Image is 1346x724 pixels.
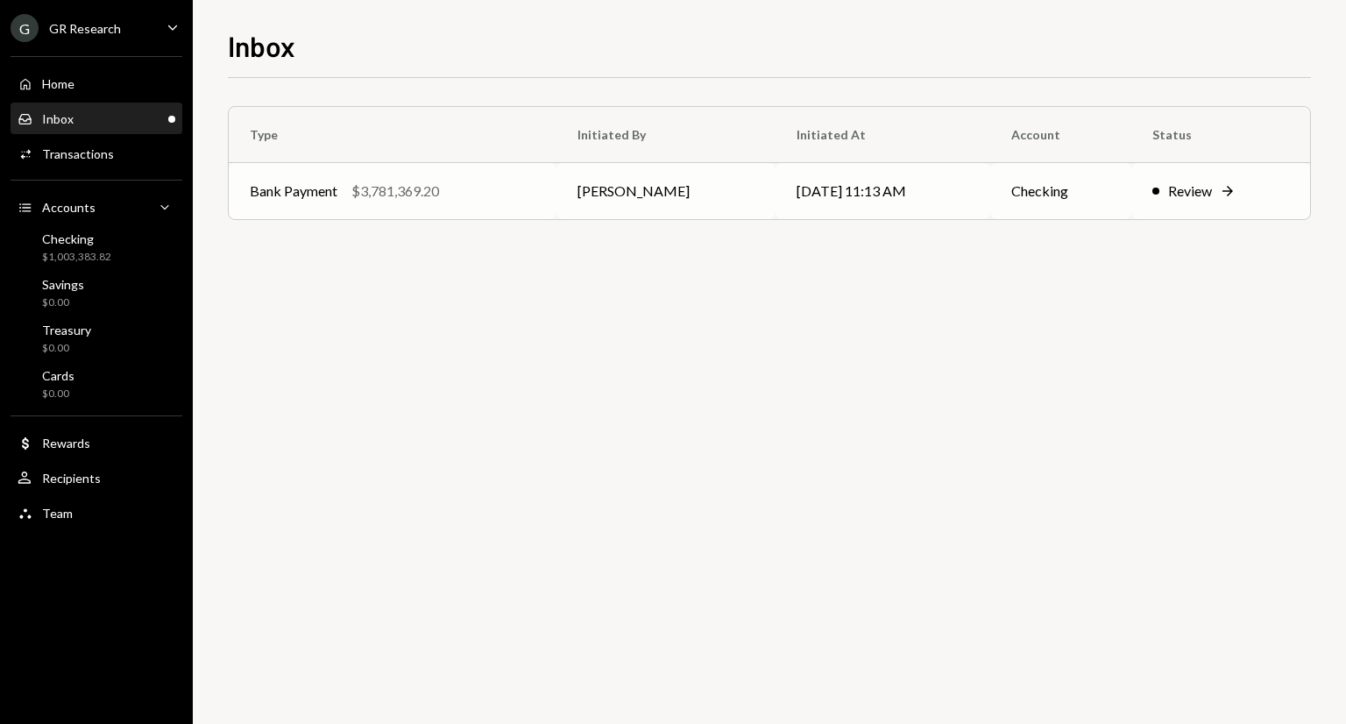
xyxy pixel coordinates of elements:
div: Treasury [42,323,91,337]
td: [PERSON_NAME] [556,163,776,219]
a: Savings$0.00 [11,272,182,314]
div: Recipients [42,471,101,486]
th: Initiated By [556,107,776,163]
div: Inbox [42,111,74,126]
a: Treasury$0.00 [11,317,182,359]
div: Transactions [42,146,114,161]
a: Inbox [11,103,182,134]
a: Cards$0.00 [11,363,182,405]
div: $1,003,383.82 [42,250,111,265]
a: Recipients [11,462,182,493]
a: Home [11,67,182,99]
a: Checking$1,003,383.82 [11,226,182,268]
div: GR Research [49,21,121,36]
th: Type [229,107,556,163]
div: Bank Payment [250,181,337,202]
th: Status [1131,107,1310,163]
div: Home [42,76,74,91]
div: Team [42,506,73,521]
th: Initiated At [776,107,990,163]
div: $0.00 [42,341,91,356]
div: Checking [42,231,111,246]
div: Rewards [42,436,90,451]
h1: Inbox [228,28,295,63]
div: G [11,14,39,42]
td: Checking [990,163,1130,219]
div: $0.00 [42,387,74,401]
div: Cards [42,368,74,383]
a: Rewards [11,427,182,458]
td: [DATE] 11:13 AM [776,163,990,219]
a: Team [11,497,182,529]
a: Transactions [11,138,182,169]
a: Accounts [11,191,182,223]
div: Savings [42,277,84,292]
div: $0.00 [42,295,84,310]
div: Review [1168,181,1212,202]
div: $3,781,369.20 [351,181,439,202]
th: Account [990,107,1130,163]
div: Accounts [42,200,96,215]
